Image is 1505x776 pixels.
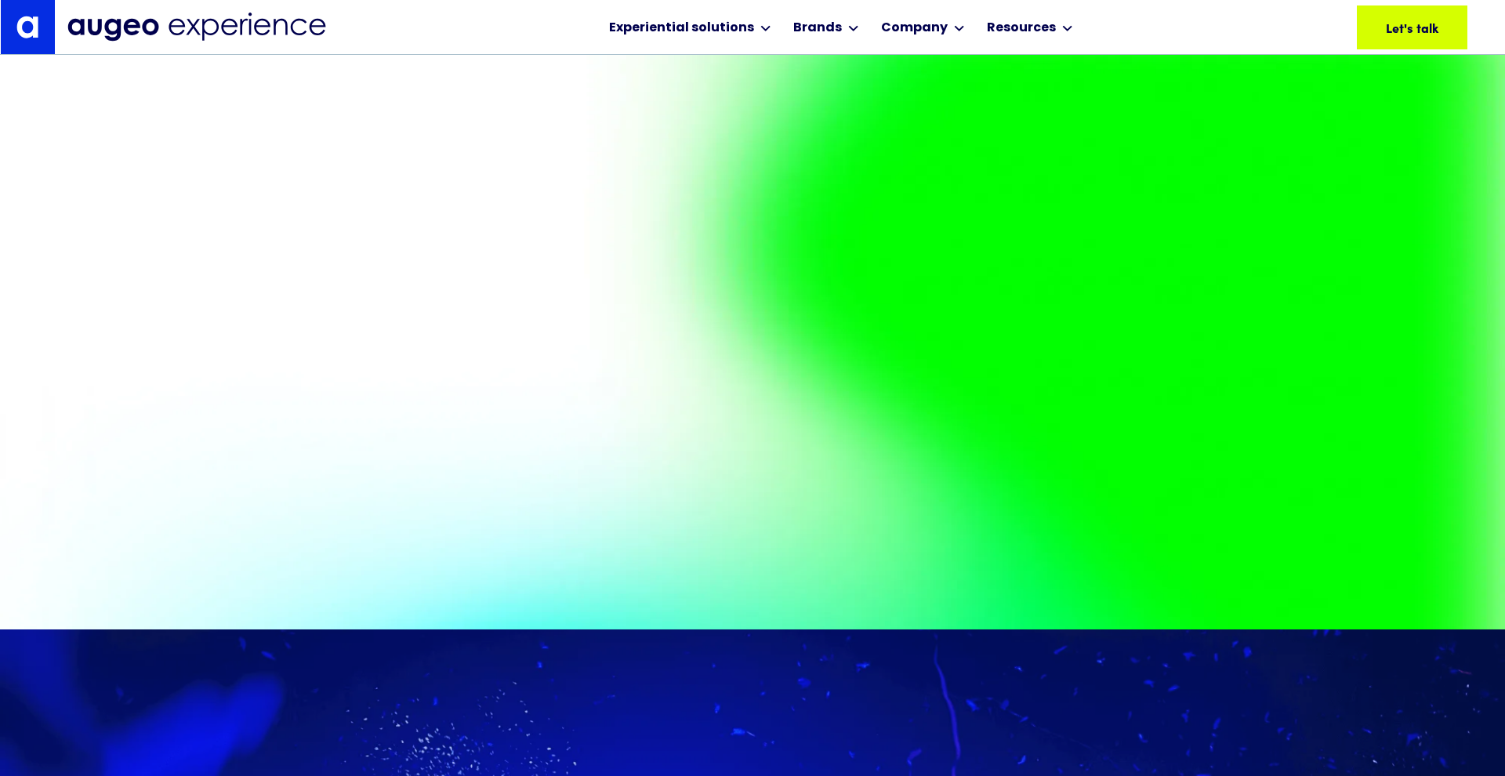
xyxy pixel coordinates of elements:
div: Experiential solutions [609,19,754,38]
div: Company [881,19,948,38]
img: Augeo's "a" monogram decorative logo in white. [16,16,38,38]
img: Augeo Experience business unit full logo in midnight blue. [67,13,326,42]
div: Resources [987,19,1056,38]
a: Let's talk [1357,5,1467,49]
div: Brands [793,19,842,38]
